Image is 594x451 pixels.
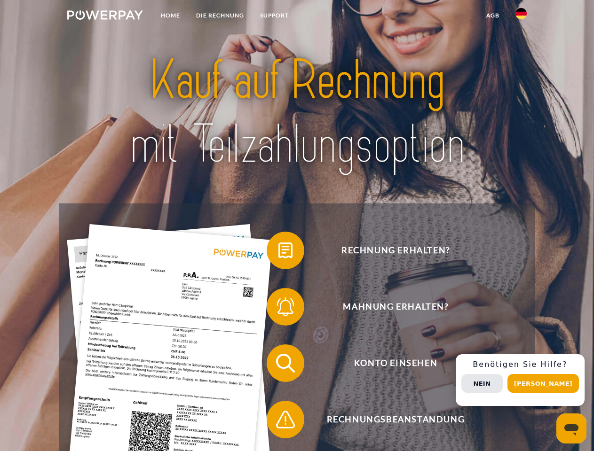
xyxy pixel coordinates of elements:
img: title-powerpay_de.svg [90,45,504,180]
a: Home [153,7,188,24]
h3: Benötigen Sie Hilfe? [461,360,579,369]
iframe: Schaltfläche zum Öffnen des Messaging-Fensters [556,413,586,443]
button: Nein [461,374,503,393]
img: qb_search.svg [274,351,297,375]
img: qb_warning.svg [274,408,297,431]
a: SUPPORT [252,7,297,24]
button: Rechnung erhalten? [267,232,511,269]
img: logo-powerpay-white.svg [67,10,143,20]
img: qb_bell.svg [274,295,297,319]
span: Rechnungsbeanstandung [280,401,511,438]
img: de [515,8,527,19]
span: Konto einsehen [280,344,511,382]
button: Konto einsehen [267,344,511,382]
span: Rechnung erhalten? [280,232,511,269]
a: DIE RECHNUNG [188,7,252,24]
div: Schnellhilfe [456,354,585,406]
button: Rechnungsbeanstandung [267,401,511,438]
button: Mahnung erhalten? [267,288,511,326]
img: qb_bill.svg [274,239,297,262]
button: [PERSON_NAME] [507,374,579,393]
span: Mahnung erhalten? [280,288,511,326]
a: agb [478,7,507,24]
